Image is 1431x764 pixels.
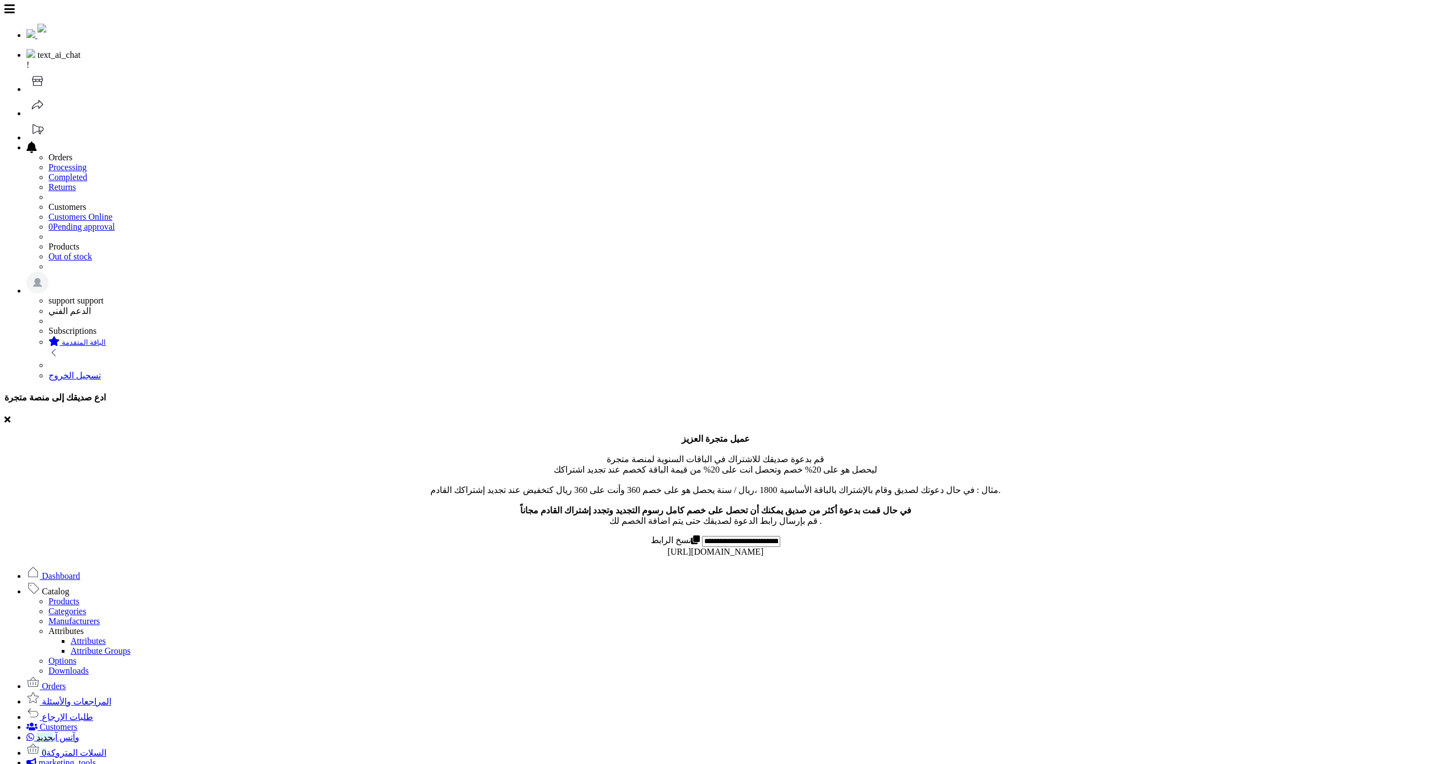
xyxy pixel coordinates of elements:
b: في حال قمت بدعوة أكثر من صديق يمكنك أن تحصل على خصم كامل رسوم التجديد وتجدد إشتراك القادم مجاناً [520,506,911,515]
a: Returns [48,182,76,192]
img: logo-mobile.png [26,29,35,38]
small: الباقة المتقدمة [62,338,106,346]
a: Categories [48,606,86,616]
span: المراجعات والأسئلة [42,697,111,706]
a: Attributes [48,626,84,636]
a: Orders [26,681,66,691]
a: Completed [48,172,87,182]
img: ai-face.png [26,49,35,58]
span: 0 [42,748,46,757]
span: Customers [40,722,77,732]
span: وآتس آب [36,733,79,742]
a: تسجيل الخروج [48,371,101,380]
a: Options [48,656,77,665]
li: Orders [48,153,1427,162]
li: الدعم الفني [48,306,1427,316]
span: جديد [36,733,53,742]
a: Out of stock [48,252,92,261]
span: السلات المتروكة [42,748,106,757]
a: Attribute Groups [71,646,131,655]
a: الباقة المتقدمة [48,336,1427,360]
span: Orders [42,681,66,691]
span: text_ai_chat [37,50,80,59]
li: Customers [48,202,1427,212]
a: Processing [48,162,1427,172]
a: وآتس آبجديد [26,733,79,742]
span: طلبات الإرجاع [42,712,93,722]
p: قم بدعوة صديقك للاشتراك في الباقات السنوية لمنصة متجرة ليحصل هو على 20% خصم وتحصل انت على 20% من ... [4,434,1427,526]
a: Attributes [71,636,106,646]
b: عميل متجرة العزيز [682,434,750,443]
a: Products [48,597,79,606]
a: السلات المتروكة0 [26,748,106,757]
span: support support [48,296,104,305]
a: طلبات الإرجاع [26,712,93,722]
a: Customers Online [48,212,112,221]
span: Dashboard [42,571,80,581]
label: نسخ الرابط [651,535,702,545]
div: [URL][DOMAIN_NAME] [4,547,1427,557]
a: تحديثات المنصة [26,133,48,142]
li: Subscriptions [48,326,1427,336]
span: Catalog [42,587,69,596]
span: 0 [48,222,53,231]
a: Customers [26,722,77,732]
a: Dashboard [26,571,80,581]
div: ! [26,60,1427,70]
a: Downloads [48,666,89,675]
a: Manufacturers [48,616,100,626]
h4: ادع صديقك إلى منصة متجرة [4,392,1427,403]
li: Products [48,242,1427,252]
a: المراجعات والأسئلة [26,697,111,706]
a: 0Pending approval [48,222,115,231]
img: logo-2.png [37,24,46,38]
